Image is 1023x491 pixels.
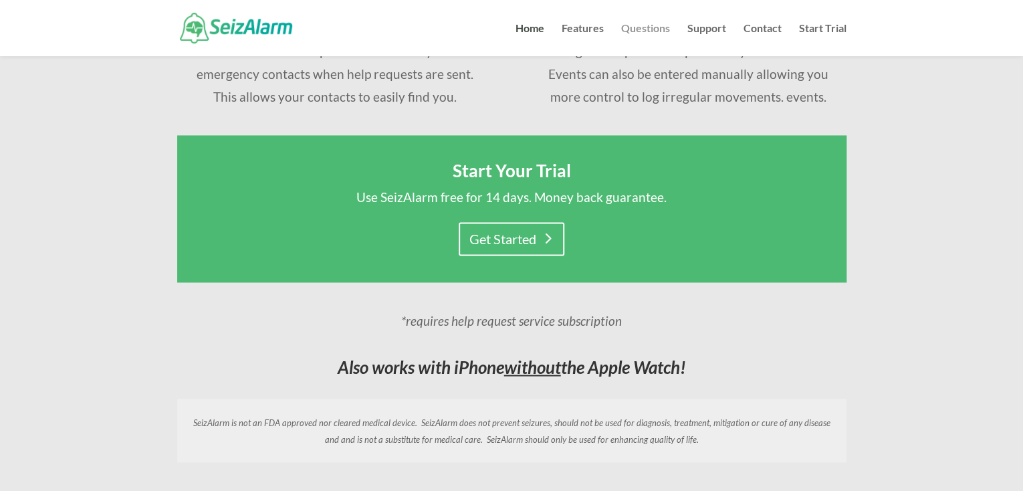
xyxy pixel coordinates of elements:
a: Start Trial [799,23,846,56]
a: Contact [744,23,782,56]
a: Get Started [459,222,564,256]
a: Support [687,23,726,56]
a: Home [516,23,544,56]
p: Use SeizAlarm free for 14 days. Money back guarantee. [217,186,806,209]
div: Your location is captured and sent to your emergency contacts when help requests are sent. This a... [191,40,478,109]
em: *requires help request service subscription [401,312,622,328]
a: Questions [621,23,670,56]
a: Features [562,23,604,56]
span: without [504,356,561,377]
p: Logs are kept of all requests for your records. Events can also be entered manually allowing you ... [545,40,832,109]
em: Also works with iPhone the Apple Watch! [338,356,686,377]
h2: Start Your Trial [217,162,806,186]
em: SeizAlarm is not an FDA approved nor cleared medical device. SeizAlarm does not prevent seizures,... [193,417,830,444]
img: SeizAlarm [180,13,293,43]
